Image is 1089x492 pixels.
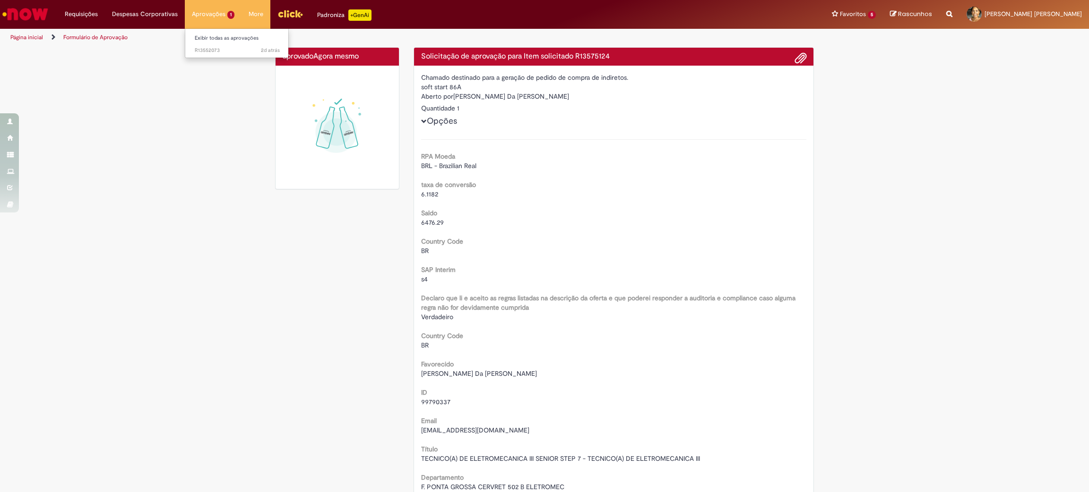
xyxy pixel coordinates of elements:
[421,398,450,406] span: 99790337
[421,454,700,463] span: TECNICO(A) DE ELETROMECANICA III SENIOR STEP 7 - TECNICO(A) DE ELETROMECANICA III
[317,9,372,21] div: Padroniza
[277,7,303,21] img: click_logo_yellow_360x200.png
[421,313,453,321] span: Verdadeiro
[421,294,795,312] b: Declaro que li e aceito as regras listadas na descrição da oferta e que poderei responder a audit...
[421,82,807,92] div: soft start 86A
[421,275,428,283] span: s4
[1,5,50,24] img: ServiceNow
[65,9,98,19] span: Requisições
[63,34,128,41] a: Formulário de Aprovação
[421,52,807,61] h4: Solicitação de aprovação para Item solicitado R13575124
[261,47,280,54] span: 2d atrás
[868,11,876,19] span: 5
[185,45,289,56] a: Aberto R13552073 :
[313,51,359,61] span: Agora mesmo
[890,10,932,19] a: Rascunhos
[840,9,866,19] span: Favoritos
[421,473,464,482] b: Departamento
[421,218,444,227] span: 6476.29
[7,29,719,46] ul: Trilhas de página
[421,92,453,101] label: Aberto por
[249,9,263,19] span: More
[421,483,564,491] span: F. PONTA GROSSA CERVRET 502 B ELETROMEC
[421,180,476,189] b: taxa de conversão
[348,9,372,21] p: +GenAi
[898,9,932,18] span: Rascunhos
[283,52,392,61] h4: aprovado
[283,73,392,182] img: sucesso_1.gif
[421,103,807,113] div: Quantidade 1
[421,237,463,246] b: Country Code
[421,445,438,453] b: Título
[421,331,463,340] b: Country Code
[227,11,234,19] span: 1
[421,426,529,434] span: [EMAIL_ADDRESS][DOMAIN_NAME]
[985,10,1082,18] span: [PERSON_NAME] [PERSON_NAME]
[421,73,807,82] div: Chamado destinado para a geração de pedido de compra de indiretos.
[421,209,437,217] b: Saldo
[185,33,289,43] a: Exibir todas as aprovações
[421,360,454,368] b: Favorecido
[421,369,537,378] span: [PERSON_NAME] Da [PERSON_NAME]
[421,388,427,397] b: ID
[421,246,429,255] span: BR
[185,28,289,58] ul: Aprovações
[192,9,225,19] span: Aprovações
[10,34,43,41] a: Página inicial
[195,47,280,54] span: R13552073
[421,265,456,274] b: SAP Interim
[421,92,807,103] div: [PERSON_NAME] Da [PERSON_NAME]
[421,152,455,161] b: RPA Moeda
[112,9,178,19] span: Despesas Corporativas
[421,341,429,349] span: BR
[313,51,359,61] time: 29/09/2025 09:03:29
[261,47,280,54] time: 27/09/2025 10:02:28
[421,416,437,425] b: Email
[421,161,476,170] span: BRL - Brazilian Real
[421,190,438,198] span: 6.1182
